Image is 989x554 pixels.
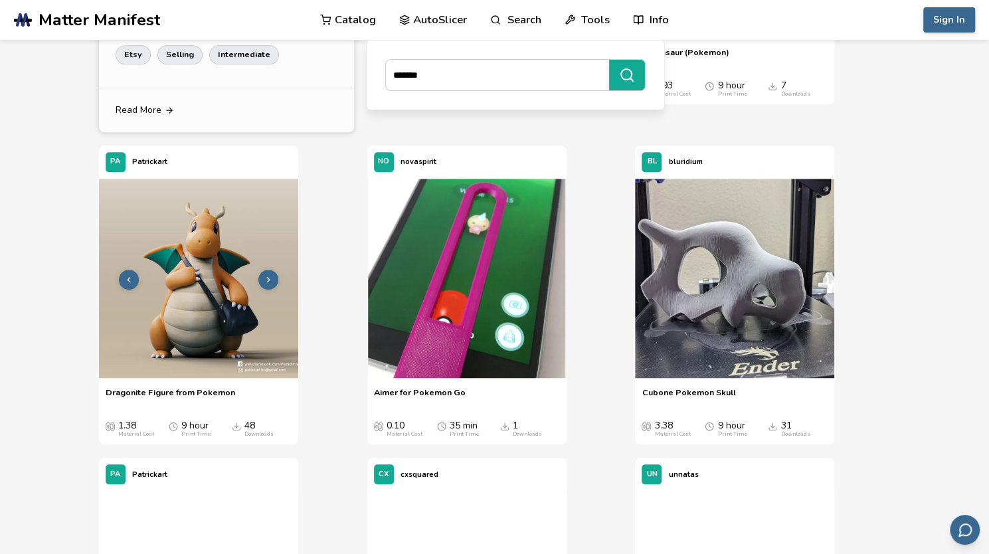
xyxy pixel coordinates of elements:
[209,45,279,64] a: Intermediate
[232,420,241,431] span: Downloads
[118,431,154,438] div: Material Cost
[768,80,777,91] span: Downloads
[780,91,810,98] div: Downloads
[169,420,178,431] span: Average Print Time
[379,470,389,479] span: CX
[950,515,980,545] button: Send feedback via email
[705,80,714,91] span: Average Print Time
[374,387,466,407] a: Aimer for Pokemon Go
[646,470,657,479] span: UN
[635,179,834,378] img: Cubone Pokemon Skull
[99,88,354,132] a: Read More
[387,431,422,438] div: Material Cost
[717,431,747,438] div: Print Time
[647,157,656,166] span: BL
[513,420,542,438] div: 1
[181,431,211,438] div: Print Time
[768,420,777,431] span: Downloads
[116,45,151,64] a: Etsy
[132,155,167,169] p: Patrickart
[642,387,735,407] a: Cubone Pokemon Skull
[181,420,211,438] div: 9 hour
[378,157,389,166] span: NO
[244,420,274,438] div: 48
[450,420,479,438] div: 35 min
[116,105,161,116] span: Read More
[668,468,698,482] p: unnatas
[635,179,834,381] a: Cubone Pokemon Skull
[717,420,747,438] div: 9 hour
[654,80,690,98] div: 3.93
[110,157,120,166] span: PA
[717,80,747,98] div: 9 hour
[780,80,810,98] div: 7
[118,420,154,438] div: 1.38
[387,420,422,438] div: 0.10
[780,431,810,438] div: Downloads
[717,91,747,98] div: Print Time
[654,420,690,438] div: 3.38
[642,47,729,67] a: Bulbasaur (Pokemon)
[513,431,542,438] div: Downloads
[642,420,651,431] span: Average Cost
[106,387,235,407] a: Dragonite Figure from Pokemon
[450,431,479,438] div: Print Time
[780,420,810,438] div: 31
[923,7,975,33] button: Sign In
[401,468,438,482] p: cxsquared
[106,420,115,431] span: Average Cost
[401,155,436,169] p: novaspirit
[244,431,274,438] div: Downloads
[132,468,167,482] p: Patrickart
[705,420,714,431] span: Average Print Time
[668,155,702,169] p: bluridium
[374,420,383,431] span: Average Cost
[654,91,690,98] div: Material Cost
[500,420,509,431] span: Downloads
[110,470,120,479] span: PA
[437,420,446,431] span: Average Print Time
[157,45,203,64] a: Selling
[39,11,160,29] span: Matter Manifest
[654,431,690,438] div: Material Cost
